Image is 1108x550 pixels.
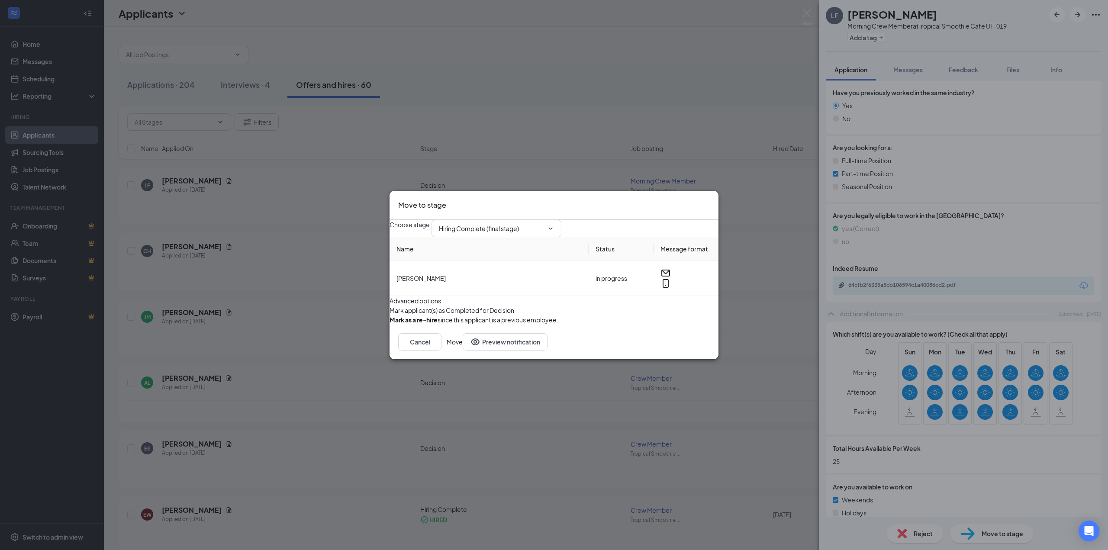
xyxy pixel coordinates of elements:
b: Mark as a re-hire [390,316,438,324]
td: in progress [589,261,654,296]
svg: ChevronDown [547,225,554,232]
button: Preview notificationEye [463,333,548,351]
button: Move [447,333,463,351]
th: Status [589,237,654,261]
span: Mark applicant(s) as Completed for Decision [390,306,514,315]
span: Choose stage : [390,220,432,237]
div: Open Intercom Messenger [1079,521,1099,541]
svg: Email [660,268,671,278]
div: since this applicant is a previous employee. [390,315,558,325]
th: Name [390,237,589,261]
h3: Move to stage [398,199,446,211]
th: Message format [654,237,718,261]
span: [PERSON_NAME] [396,274,446,282]
svg: Eye [470,337,480,347]
div: Advanced options [390,296,718,306]
button: Cancel [398,333,441,351]
svg: MobileSms [660,278,671,289]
